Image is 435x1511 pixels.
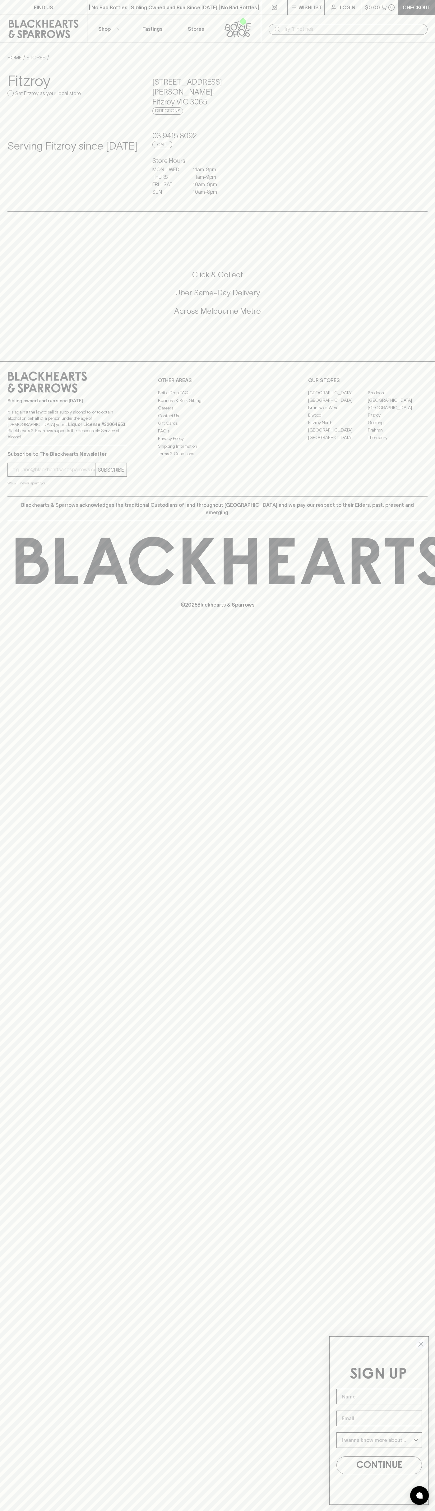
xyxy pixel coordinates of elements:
[152,166,183,173] p: MON - WED
[298,4,322,11] p: Wishlist
[7,270,428,280] h5: Click & Collect
[152,141,172,148] a: Call
[131,15,174,43] a: Tastings
[158,450,277,458] a: Terms & Conditions
[368,396,428,404] a: [GEOGRAPHIC_DATA]
[368,411,428,419] a: Fitzroy
[308,411,368,419] a: Elwood
[152,131,282,141] h5: 03 9415 8092
[7,72,137,90] h3: Fitzroy
[368,426,428,434] a: Prahran
[368,404,428,411] a: [GEOGRAPHIC_DATA]
[308,389,368,396] a: [GEOGRAPHIC_DATA]
[152,77,282,107] h5: [STREET_ADDRESS][PERSON_NAME] , Fitzroy VIC 3065
[142,25,162,33] p: Tastings
[7,55,22,60] a: HOME
[158,397,277,404] a: Business & Bulk Gifting
[308,404,368,411] a: Brunswick West
[98,25,111,33] p: Shop
[7,140,137,153] h4: Serving Fitzroy since [DATE]
[152,156,282,166] h6: Store Hours
[365,4,380,11] p: $0.00
[336,1456,422,1474] button: CONTINUE
[158,389,277,397] a: Bottle Drop FAQ's
[308,396,368,404] a: [GEOGRAPHIC_DATA]
[390,6,393,9] p: 0
[368,419,428,426] a: Geelong
[403,4,431,11] p: Checkout
[308,426,368,434] a: [GEOGRAPHIC_DATA]
[415,1339,426,1350] button: Close dialog
[158,412,277,419] a: Contact Us
[158,404,277,412] a: Careers
[342,1433,413,1448] input: I wanna know more about...
[193,188,224,196] p: 10am - 8pm
[34,4,53,11] p: FIND US
[284,24,423,34] input: Try "Pinot noir"
[336,1411,422,1426] input: Email
[188,25,204,33] p: Stores
[323,1330,435,1511] div: FLYOUT Form
[7,480,127,486] p: We will never spam you
[174,15,218,43] a: Stores
[368,434,428,441] a: Thornbury
[340,4,355,11] p: Login
[152,107,183,115] a: Directions
[193,181,224,188] p: 10am - 9pm
[7,409,127,440] p: It is against the law to sell or supply alcohol to, or to obtain alcohol on behalf of a person un...
[158,377,277,384] p: OTHER AREAS
[308,434,368,441] a: [GEOGRAPHIC_DATA]
[158,435,277,442] a: Privacy Policy
[158,427,277,435] a: FAQ's
[193,173,224,181] p: 11am - 9pm
[12,501,423,516] p: Blackhearts & Sparrows acknowledges the traditional Custodians of land throughout [GEOGRAPHIC_DAT...
[350,1367,407,1382] span: SIGN UP
[26,55,46,60] a: STORES
[416,1492,423,1499] img: bubble-icon
[87,15,131,43] button: Shop
[98,466,124,474] p: SUBSCRIBE
[12,465,95,475] input: e.g. jane@blackheartsandsparrows.com.au
[7,306,428,316] h5: Across Melbourne Metro
[152,181,183,188] p: FRI - SAT
[7,450,127,458] p: Subscribe to The Blackhearts Newsletter
[193,166,224,173] p: 11am - 8pm
[308,377,428,384] p: OUR STORES
[68,422,125,427] strong: Liquor License #32064953
[336,1389,422,1404] input: Name
[368,389,428,396] a: Braddon
[7,288,428,298] h5: Uber Same-Day Delivery
[308,419,368,426] a: Fitzroy North
[158,442,277,450] a: Shipping Information
[7,245,428,349] div: Call to action block
[7,398,127,404] p: Sibling owned and run since [DATE]
[413,1433,419,1448] button: Show Options
[152,173,183,181] p: THURS
[15,90,81,97] p: Set Fitzroy as your local store
[152,188,183,196] p: SUN
[158,420,277,427] a: Gift Cards
[95,463,127,476] button: SUBSCRIBE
